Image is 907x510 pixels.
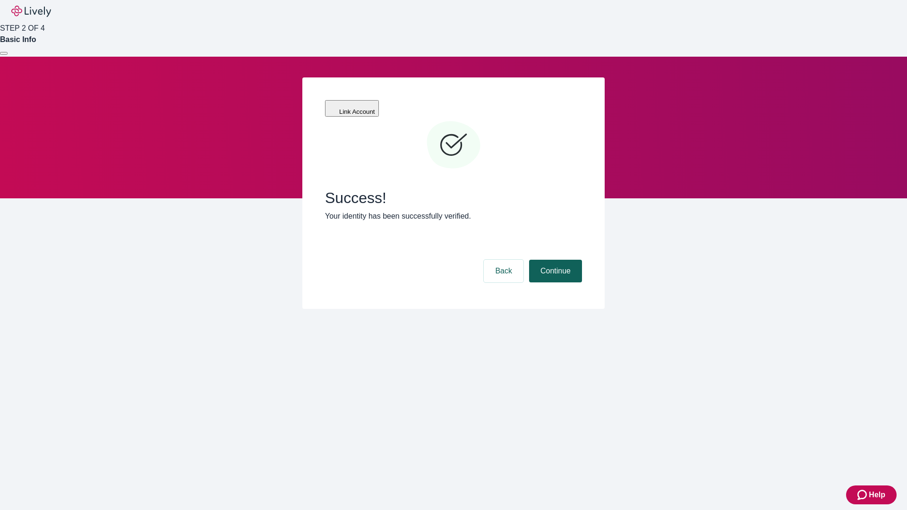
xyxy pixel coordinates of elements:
span: Success! [325,189,582,207]
svg: Checkmark icon [425,117,482,174]
button: Zendesk support iconHelp [846,485,897,504]
button: Link Account [325,100,379,117]
p: Your identity has been successfully verified. [325,211,582,222]
img: Lively [11,6,51,17]
button: Back [484,260,523,282]
svg: Zendesk support icon [857,489,869,501]
button: Continue [529,260,582,282]
span: Help [869,489,885,501]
